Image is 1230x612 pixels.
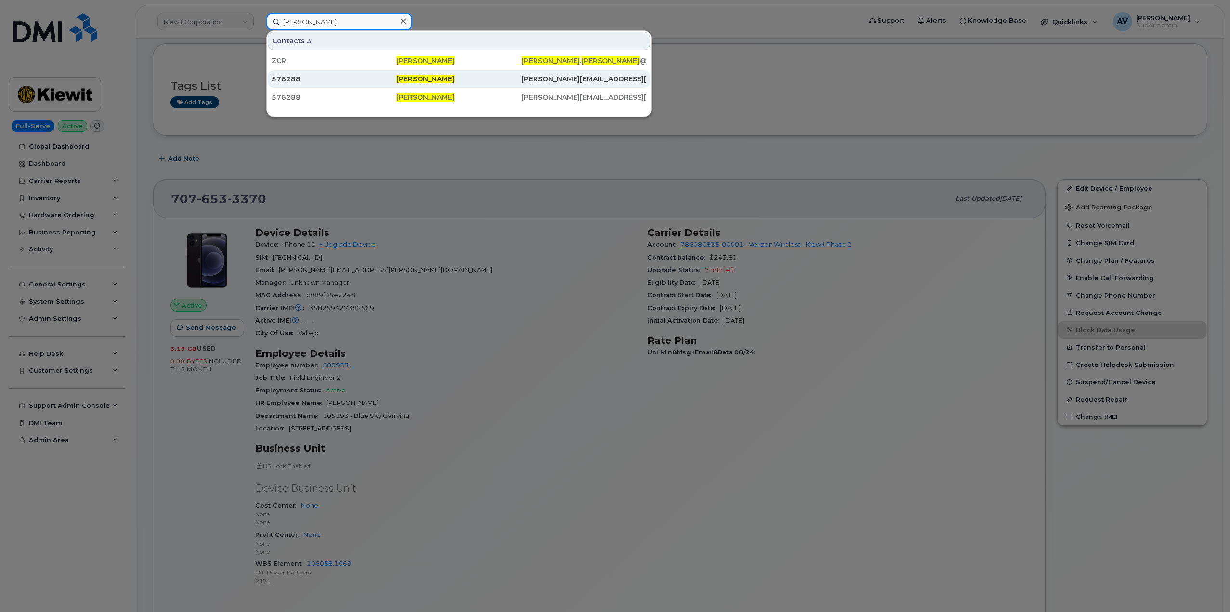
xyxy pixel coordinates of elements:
div: ZCR [272,56,396,65]
input: Find something... [266,13,412,30]
iframe: Messenger Launcher [1188,570,1223,605]
div: [PERSON_NAME][EMAIL_ADDRESS][PERSON_NAME][PERSON_NAME][DOMAIN_NAME] [522,74,646,84]
div: 576288 [272,92,396,102]
span: [PERSON_NAME] [396,56,455,65]
a: 576288[PERSON_NAME][PERSON_NAME][EMAIL_ADDRESS][PERSON_NAME][PERSON_NAME][DOMAIN_NAME] [268,89,650,106]
span: [PERSON_NAME] [396,93,455,102]
div: . @[DOMAIN_NAME] [522,56,646,65]
div: Contacts [268,32,650,50]
span: [PERSON_NAME] [581,56,640,65]
span: [PERSON_NAME] [396,75,455,83]
span: [PERSON_NAME] [522,56,580,65]
div: [PERSON_NAME][EMAIL_ADDRESS][PERSON_NAME][PERSON_NAME][DOMAIN_NAME] [522,92,646,102]
span: 3 [307,36,312,46]
div: 576288 [272,74,396,84]
a: ZCR[PERSON_NAME][PERSON_NAME].[PERSON_NAME]@[DOMAIN_NAME] [268,52,650,69]
a: 576288[PERSON_NAME][PERSON_NAME][EMAIL_ADDRESS][PERSON_NAME][PERSON_NAME][DOMAIN_NAME] [268,70,650,88]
